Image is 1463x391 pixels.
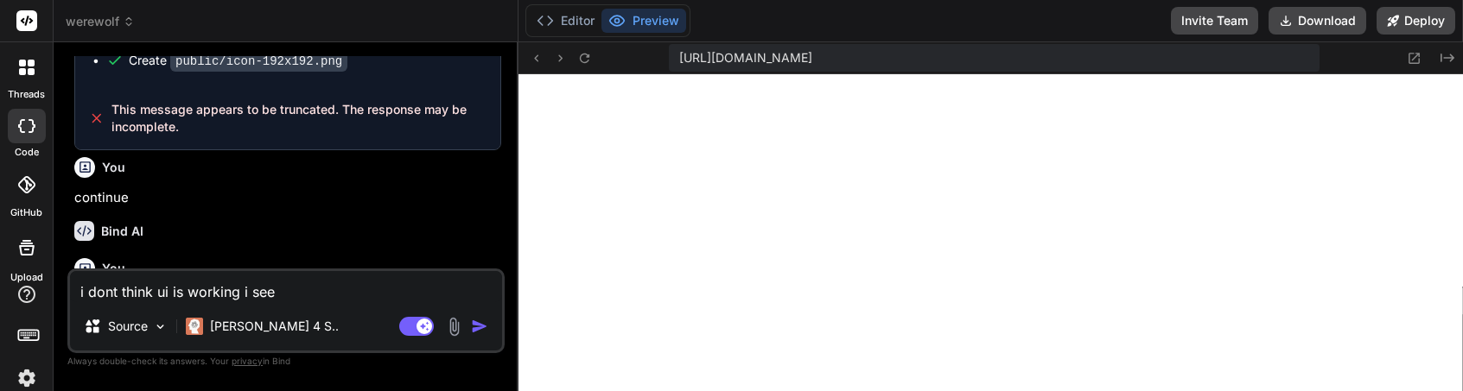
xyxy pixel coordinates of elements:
[1377,7,1455,35] button: Deploy
[170,51,347,72] code: public/icon-192x192.png
[153,319,168,334] img: Pick Models
[67,353,505,369] p: Always double-check its answers. Your in Bind
[15,145,39,160] label: code
[1171,7,1258,35] button: Invite Team
[10,270,43,285] label: Upload
[102,159,125,176] h6: You
[66,13,135,30] span: werewolf
[530,9,601,33] button: Editor
[8,87,45,102] label: threads
[471,318,488,335] img: icon
[74,188,501,208] p: continue
[70,271,502,302] textarea: i dont think ui is working i see
[111,101,487,136] span: This message appears to be truncated. The response may be incomplete.
[444,317,464,337] img: attachment
[210,318,339,335] p: [PERSON_NAME] 4 S..
[186,318,203,335] img: Claude 4 Sonnet
[601,9,686,33] button: Preview
[108,318,148,335] p: Source
[679,49,812,66] span: [URL][DOMAIN_NAME]
[232,356,263,366] span: privacy
[10,205,42,220] label: GitHub
[101,223,143,240] h6: Bind AI
[102,260,125,277] h6: You
[1269,7,1366,35] button: Download
[518,74,1463,391] iframe: Preview
[129,52,347,70] div: Create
